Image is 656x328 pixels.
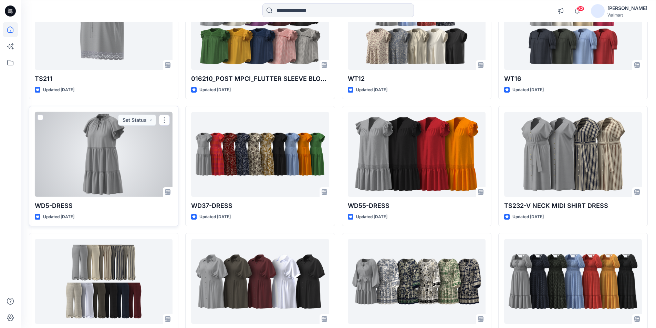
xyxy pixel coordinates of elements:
[199,86,231,94] p: Updated [DATE]
[35,74,173,84] p: TS211
[512,86,544,94] p: Updated [DATE]
[504,239,642,324] a: WD33-DRESS
[577,6,584,11] span: 33
[191,239,329,324] a: TS227
[43,86,74,94] p: Updated [DATE]
[191,74,329,84] p: 016210_POST MPCI_FLUTTER SLEEVE BLOUSE
[504,74,642,84] p: WT16
[348,74,486,84] p: WT12
[348,239,486,324] a: WD49-DRESS
[512,213,544,221] p: Updated [DATE]
[607,4,647,12] div: [PERSON_NAME]
[35,239,173,324] a: TS201
[191,201,329,211] p: WD37-DRESS
[591,4,605,18] img: avatar
[199,213,231,221] p: Updated [DATE]
[43,213,74,221] p: Updated [DATE]
[191,112,329,197] a: WD37-DRESS
[356,86,387,94] p: Updated [DATE]
[504,112,642,197] a: TS232-V NECK MIDI SHIRT DRESS
[607,12,647,18] div: Walmart
[504,201,642,211] p: TS232-V NECK MIDI SHIRT DRESS
[348,112,486,197] a: WD55-DRESS
[348,201,486,211] p: WD55-DRESS
[35,112,173,197] a: WD5-DRESS
[356,213,387,221] p: Updated [DATE]
[35,201,173,211] p: WD5-DRESS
